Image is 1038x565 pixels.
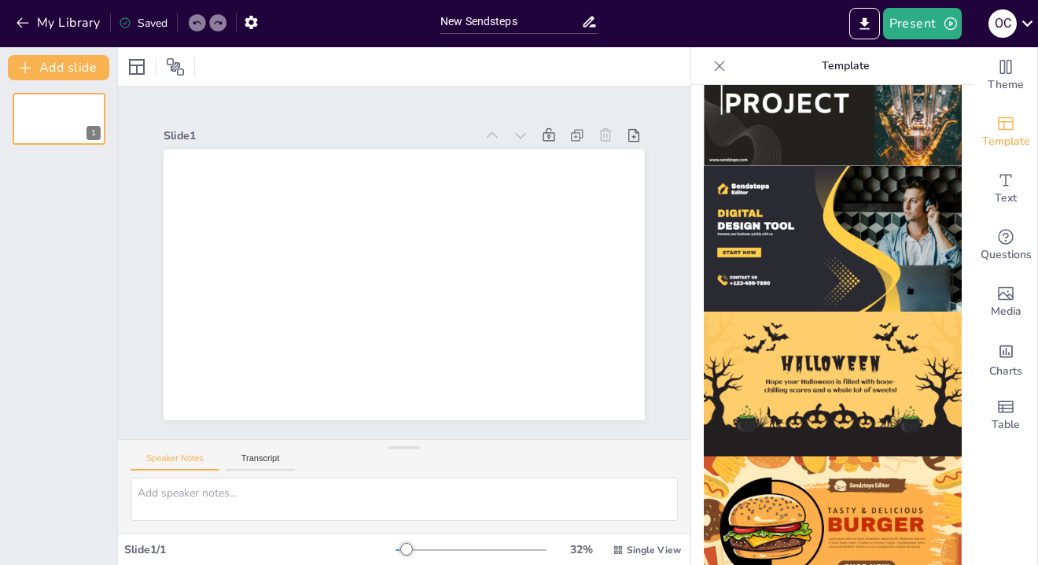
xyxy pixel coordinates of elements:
div: 32 % [562,542,600,557]
img: thumb-13.png [704,312,962,457]
div: 1 [13,93,105,145]
p: Template [732,47,959,85]
button: Speaker Notes [131,453,219,471]
div: Layout [124,54,149,79]
div: Get real-time input from your audience [974,217,1037,274]
div: Slide 1 [178,104,488,151]
span: Template [982,133,1030,150]
span: Media [991,303,1021,320]
button: Present [883,8,962,39]
div: Add text boxes [974,161,1037,217]
span: Single View [627,544,681,556]
span: Text [995,190,1017,207]
button: О С [988,8,1017,39]
div: Slide 1 / 1 [124,542,396,557]
span: Position [166,57,185,76]
div: Add ready made slides [974,104,1037,161]
div: 1 [86,126,101,140]
div: О С [988,9,1017,38]
button: Export to PowerPoint [849,8,880,39]
span: Charts [989,363,1022,380]
div: Add a table [974,387,1037,444]
div: Change the overall theme [974,47,1037,104]
div: Add charts and graphs [974,331,1037,387]
button: Transcript [226,453,296,471]
input: Insert title [440,10,581,33]
div: Add images, graphics, shapes or video [974,274,1037,331]
span: Theme [988,76,1024,94]
div: Saved [119,16,167,31]
button: My Library [12,10,107,35]
button: Add slide [8,55,109,80]
img: thumb-12.png [704,166,962,312]
span: Table [992,416,1020,434]
span: Questions [981,246,1032,264]
img: thumb-11.png [704,20,962,166]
